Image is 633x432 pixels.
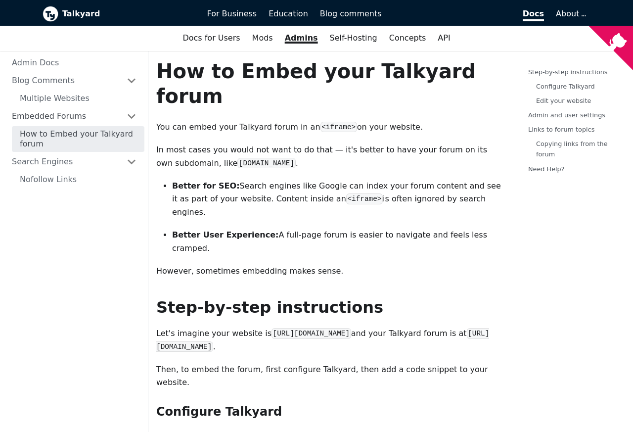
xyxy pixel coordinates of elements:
p: A full-page forum is easier to navigate and feels less cramped. [172,229,504,255]
code: [DOMAIN_NAME] [237,158,295,168]
span: Docs [523,9,544,21]
p: Search engines like Google can index your forum content and see it as part of your website. Conte... [172,180,504,219]
a: Mods [246,30,279,47]
span: For Business [207,9,257,18]
code: [URL][DOMAIN_NAME] [271,328,351,338]
p: In most cases you would not want to do that — it's better to have your forum on its own subdomain... [156,144,504,170]
h1: How to Embed your Talkyard forum [156,59,504,108]
p: You can embed your Talkyard forum in an on your website. [156,121,504,134]
a: Need Help? [528,165,564,173]
a: Multiple Websites [12,91,144,106]
strong: Better for SEO: [172,181,240,191]
code: <iframe> [320,122,357,132]
strong: Better User Experience: [172,230,278,240]
a: API [432,30,456,47]
a: Nofollow Links [12,172,144,188]
a: Self-Hosting [324,30,383,47]
span: Education [269,9,308,18]
span: Blog comments [320,9,382,18]
img: Talkyard logo [43,6,58,22]
a: Talkyard logoTalkyard [43,6,193,22]
a: Concepts [383,30,432,47]
a: Step-by-step instructions [528,68,608,76]
a: Embedded Forums [4,108,144,124]
a: About [556,9,585,18]
a: Docs [388,5,550,22]
p: Let's imagine your website is and your Talkyard forum is at . [156,327,504,353]
a: Search Engines [4,154,144,170]
a: How to Embed your Talkyard forum [12,126,144,152]
code: [URL][DOMAIN_NAME] [156,328,489,352]
h3: Configure Talkyard [156,404,504,419]
a: Copying links from the forum [536,141,608,158]
a: Admin Docs [4,55,144,71]
h2: Step-by-step instructions [156,297,504,317]
a: Blog Comments [4,73,144,89]
a: Edit your website [536,97,591,104]
a: Admins [279,30,324,47]
p: However, sometimes embedding makes sense. [156,265,504,278]
a: Education [263,5,314,22]
a: Links to forum topics [528,126,594,133]
a: Configure Talkyard [536,83,595,90]
a: For Business [201,5,263,22]
code: <iframe> [346,193,383,204]
b: Talkyard [62,7,193,20]
a: Blog comments [314,5,388,22]
a: Admin and user settings [528,111,605,119]
a: Docs for Users [177,30,246,47]
p: Then, to embed the forum, first configure Talkyard, then add a code snippet to your website. [156,363,504,389]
